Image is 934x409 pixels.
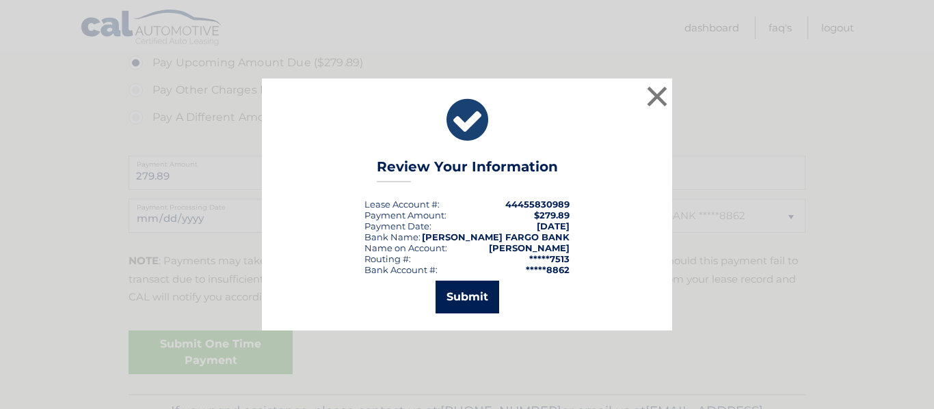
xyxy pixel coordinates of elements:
h3: Review Your Information [377,158,558,182]
button: × [643,83,671,110]
strong: [PERSON_NAME] FARGO BANK [422,231,570,242]
div: Payment Amount: [364,210,446,221]
div: Bank Account #: [364,264,438,275]
div: Routing #: [364,253,411,264]
div: Lease Account #: [364,199,440,210]
span: $279.89 [534,210,570,221]
div: Name on Account: [364,242,447,253]
div: : [364,221,431,231]
div: Bank Name: [364,231,421,242]
span: [DATE] [537,221,570,231]
span: Payment Date [364,221,429,231]
strong: 44455830989 [505,199,570,210]
strong: [PERSON_NAME] [489,242,570,253]
button: Submit [436,281,499,313]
